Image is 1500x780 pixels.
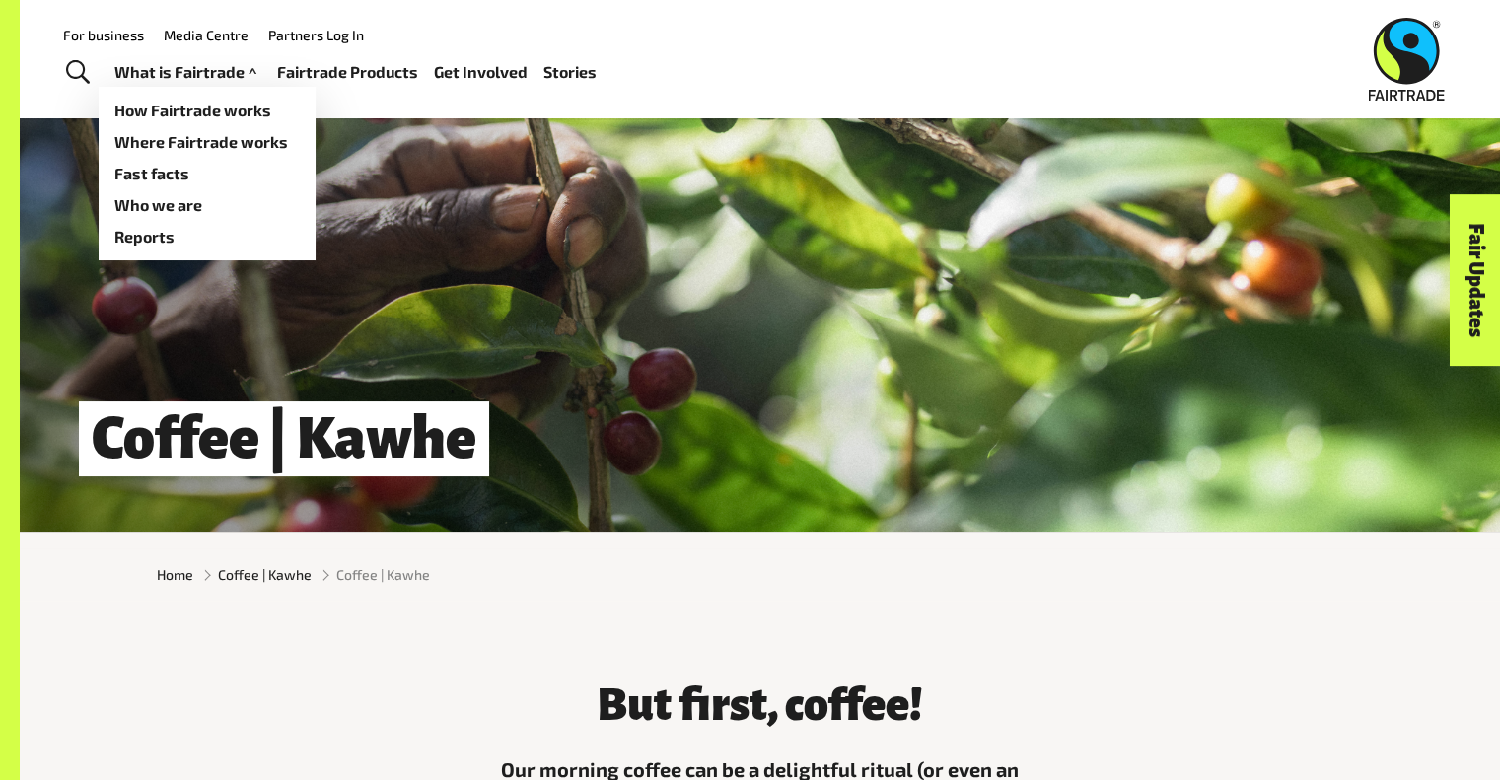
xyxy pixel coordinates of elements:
h1: Coffee | Kawhe [79,401,489,477]
a: Where Fairtrade works [99,126,316,158]
img: Fairtrade Australia New Zealand logo [1369,18,1445,101]
a: What is Fairtrade [114,58,261,87]
span: Coffee | Kawhe [336,564,430,585]
a: Toggle Search [53,48,102,98]
a: How Fairtrade works [99,95,316,126]
h3: But first, coffee! [464,680,1056,730]
a: For business [63,27,144,43]
a: Coffee | Kawhe [218,564,312,585]
a: Media Centre [164,27,249,43]
a: Fast facts [99,158,316,189]
a: Get Involved [434,58,528,87]
a: Reports [99,221,316,252]
a: Home [157,564,193,585]
a: Fairtrade Products [277,58,418,87]
a: Who we are [99,189,316,221]
a: Partners Log In [268,27,364,43]
a: Stories [543,58,597,87]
